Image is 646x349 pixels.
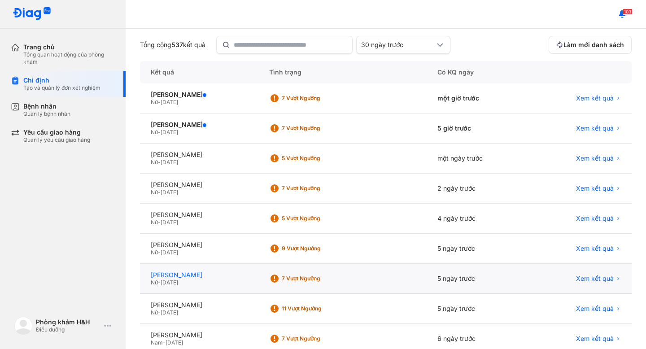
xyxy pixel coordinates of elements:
span: Nữ [151,309,158,316]
div: [PERSON_NAME] [151,121,248,129]
span: 537 [171,41,183,48]
span: Xem kết quả [576,305,614,313]
span: Nữ [151,279,158,286]
div: [PERSON_NAME] [151,271,248,279]
div: [PERSON_NAME] [151,181,248,189]
span: [DATE] [161,159,178,166]
span: - [158,159,161,166]
img: logo [13,7,51,21]
div: Chỉ định [23,76,100,84]
span: Xem kết quả [576,244,614,253]
span: [DATE] [161,249,178,256]
div: Điều dưỡng [36,326,100,333]
div: 2 ngày trước [427,174,529,204]
div: 5 ngày trước [427,264,529,294]
span: Xem kết quả [576,124,614,132]
span: Nữ [151,249,158,256]
span: Xem kết quả [576,94,614,102]
div: Quản lý yêu cầu giao hàng [23,136,90,144]
span: Nữ [151,189,158,196]
span: [DATE] [161,129,178,135]
span: - [158,279,161,286]
div: Bệnh nhân [23,102,70,110]
div: [PERSON_NAME] [151,151,248,159]
div: [PERSON_NAME] [151,211,248,219]
span: - [158,129,161,135]
span: - [158,99,161,105]
div: 4 ngày trước [427,204,529,234]
div: 7 Vượt ngưỡng [282,275,354,282]
div: 9 Vượt ngưỡng [282,245,354,252]
span: [DATE] [161,279,178,286]
span: - [158,309,161,316]
span: [DATE] [161,189,178,196]
div: [PERSON_NAME] [151,241,248,249]
div: 5 Vượt ngưỡng [282,155,354,162]
div: Tạo và quản lý đơn xét nghiệm [23,84,100,92]
span: - [158,249,161,256]
div: 5 ngày trước [427,294,529,324]
span: Nữ [151,219,158,226]
div: Phòng khám H&H [36,318,100,326]
div: 7 Vượt ngưỡng [282,185,354,192]
span: Xem kết quả [576,184,614,192]
div: Tổng cộng kết quả [140,41,205,49]
div: [PERSON_NAME] [151,331,248,339]
img: logo [14,317,32,335]
span: Xem kết quả [576,154,614,162]
div: 5 giờ trước [427,113,529,144]
div: 5 ngày trước [427,234,529,264]
div: Có KQ ngày [427,61,529,83]
div: Quản lý bệnh nhân [23,110,70,118]
div: 11 Vượt ngưỡng [282,305,354,312]
div: một giờ trước [427,83,529,113]
div: [PERSON_NAME] [151,301,248,309]
span: [DATE] [161,309,178,316]
div: một ngày trước [427,144,529,174]
div: Kết quả [140,61,258,83]
span: Nữ [151,159,158,166]
div: 30 ngày trước [361,41,435,49]
div: 7 Vượt ngưỡng [282,125,354,132]
div: 7 Vượt ngưỡng [282,95,354,102]
span: [DATE] [166,339,183,346]
div: Yêu cầu giao hàng [23,128,90,136]
div: 5 Vượt ngưỡng [282,215,354,222]
span: 103 [623,9,633,15]
button: Làm mới danh sách [549,36,632,54]
span: Nữ [151,99,158,105]
span: Nam [151,339,163,346]
span: Xem kết quả [576,275,614,283]
span: - [163,339,166,346]
div: Tình trạng [258,61,427,83]
div: [PERSON_NAME] [151,91,248,99]
span: - [158,219,161,226]
div: 7 Vượt ngưỡng [282,335,354,342]
div: Tổng quan hoạt động của phòng khám [23,51,115,65]
div: Trang chủ [23,43,115,51]
span: Làm mới danh sách [563,41,624,49]
span: Xem kết quả [576,214,614,222]
span: - [158,189,161,196]
span: Xem kết quả [576,335,614,343]
span: Nữ [151,129,158,135]
span: [DATE] [161,99,178,105]
span: [DATE] [161,219,178,226]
